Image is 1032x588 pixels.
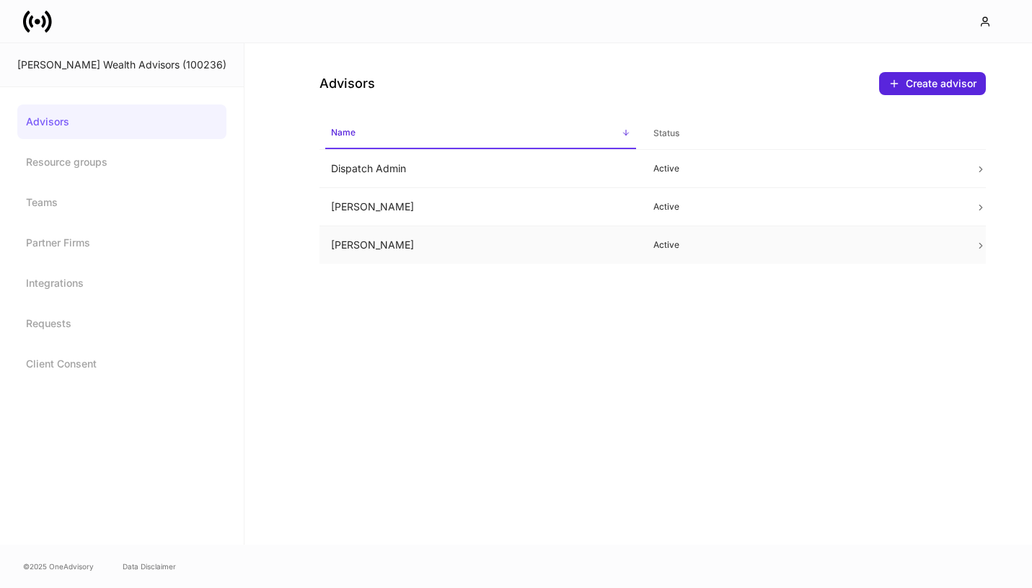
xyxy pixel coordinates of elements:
a: Partner Firms [17,226,226,260]
a: Requests [17,306,226,341]
div: Create advisor [906,76,976,91]
a: Client Consent [17,347,226,381]
a: Advisors [17,104,226,139]
button: Create advisor [879,72,986,95]
span: Name [325,118,636,149]
h4: Advisors [319,75,375,92]
a: Resource groups [17,145,226,179]
h6: Status [653,126,679,140]
p: Active [653,201,953,213]
div: [PERSON_NAME] Wealth Advisors (100236) [17,58,226,72]
td: [PERSON_NAME] [319,188,642,226]
h6: Name [331,125,356,139]
span: © 2025 OneAdvisory [23,561,94,572]
td: Dispatch Admin [319,150,642,188]
a: Data Disclaimer [123,561,176,572]
a: Integrations [17,266,226,300]
p: Active [653,239,953,251]
p: Active [653,163,953,174]
span: Status [648,119,958,148]
a: Teams [17,185,226,220]
td: [PERSON_NAME] [319,226,642,264]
